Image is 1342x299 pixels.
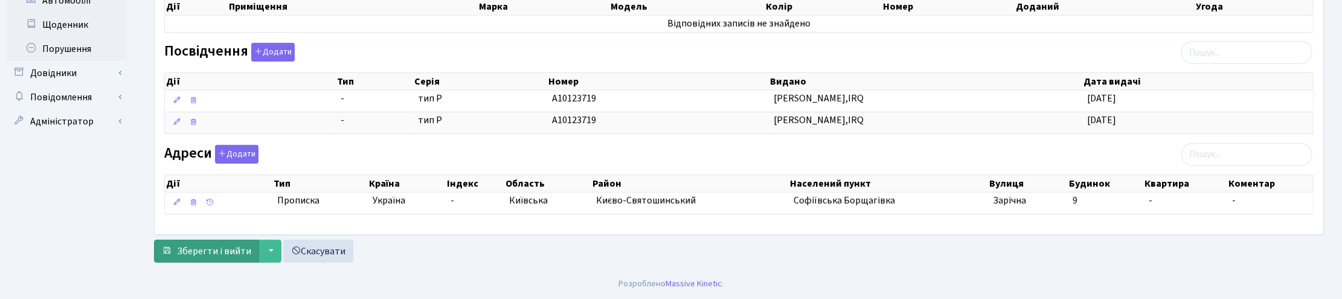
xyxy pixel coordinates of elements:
[251,43,295,62] button: Посвідчення
[552,92,596,105] span: A10123719
[215,145,258,164] button: Адреси
[547,73,769,90] th: Номер
[1144,175,1227,192] th: Квартира
[272,175,368,192] th: Тип
[373,194,441,208] span: Україна
[1068,175,1143,192] th: Будинок
[418,92,442,105] span: тип P
[341,92,408,106] span: -
[1073,194,1077,207] span: 9
[164,43,295,62] label: Посвідчення
[418,114,442,127] span: тип P
[341,114,408,127] span: -
[165,16,1313,32] td: Відповідних записів не знайдено
[154,240,259,263] button: Зберегти і вийти
[509,194,548,207] span: Київська
[283,240,353,263] a: Скасувати
[774,114,864,127] span: [PERSON_NAME],IRQ
[6,61,127,85] a: Довідники
[504,175,591,192] th: Область
[988,175,1068,192] th: Вулиця
[769,73,1083,90] th: Видано
[6,85,127,109] a: Повідомлення
[1088,114,1117,127] span: [DATE]
[1232,194,1236,207] span: -
[451,194,454,207] span: -
[6,13,127,37] a: Щоденник
[413,73,547,90] th: Серія
[1088,92,1117,105] span: [DATE]
[446,175,504,192] th: Індекс
[596,194,696,207] span: Києво-Святошинський
[1181,41,1312,64] input: Пошук...
[165,175,272,192] th: Дії
[368,175,446,192] th: Країна
[1083,73,1313,90] th: Дата видачі
[336,73,413,90] th: Тип
[177,245,251,258] span: Зберегти і вийти
[552,114,596,127] span: A10123719
[6,109,127,133] a: Адміністратор
[789,175,988,192] th: Населений пункт
[277,194,319,208] span: Прописка
[794,194,895,207] span: Софіївська Борщагівка
[164,145,258,164] label: Адреси
[1149,194,1152,207] span: -
[993,194,1026,207] span: Зарічна
[666,277,722,290] a: Massive Kinetic
[1181,143,1312,166] input: Пошук...
[212,143,258,164] a: Додати
[6,37,127,61] a: Порушення
[774,92,864,105] span: [PERSON_NAME],IRQ
[165,73,336,90] th: Дії
[1227,175,1313,192] th: Коментар
[591,175,789,192] th: Район
[248,41,295,62] a: Додати
[618,277,724,291] div: Розроблено .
